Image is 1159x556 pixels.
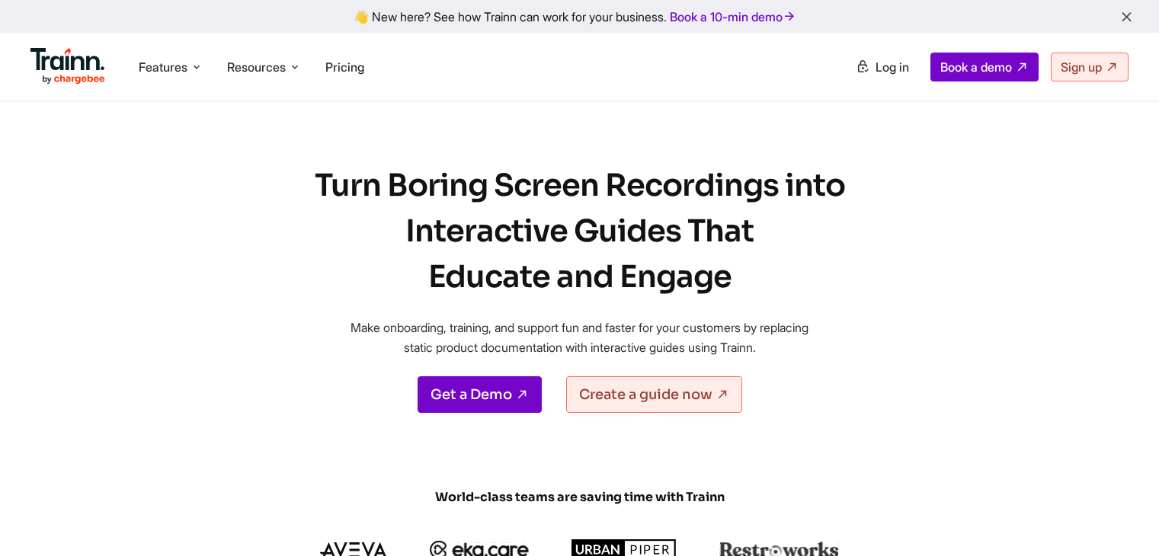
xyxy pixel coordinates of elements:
[667,6,799,27] a: Book a 10-min demo
[566,376,742,413] a: Create a guide now
[283,163,877,300] h1: Turn Boring Screen Recordings into Interactive Guides That Educate and Engage
[940,59,1012,75] span: Book a demo
[876,59,909,75] span: Log in
[227,59,286,75] span: Resources
[9,9,1150,24] div: 👋 New here? See how Trainn can work for your business.
[214,489,946,506] span: World-class teams are saving time with Trainn
[1083,483,1159,556] iframe: Chat Widget
[139,59,187,75] span: Features
[336,318,824,357] p: Make onboarding, training, and support fun and faster for your customers by replacing static prod...
[847,53,918,81] a: Log in
[325,59,364,75] a: Pricing
[1051,53,1129,81] a: Sign up
[930,53,1039,81] a: Book a demo
[418,376,542,413] a: Get a Demo
[30,48,105,85] img: Trainn Logo
[1061,59,1102,75] span: Sign up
